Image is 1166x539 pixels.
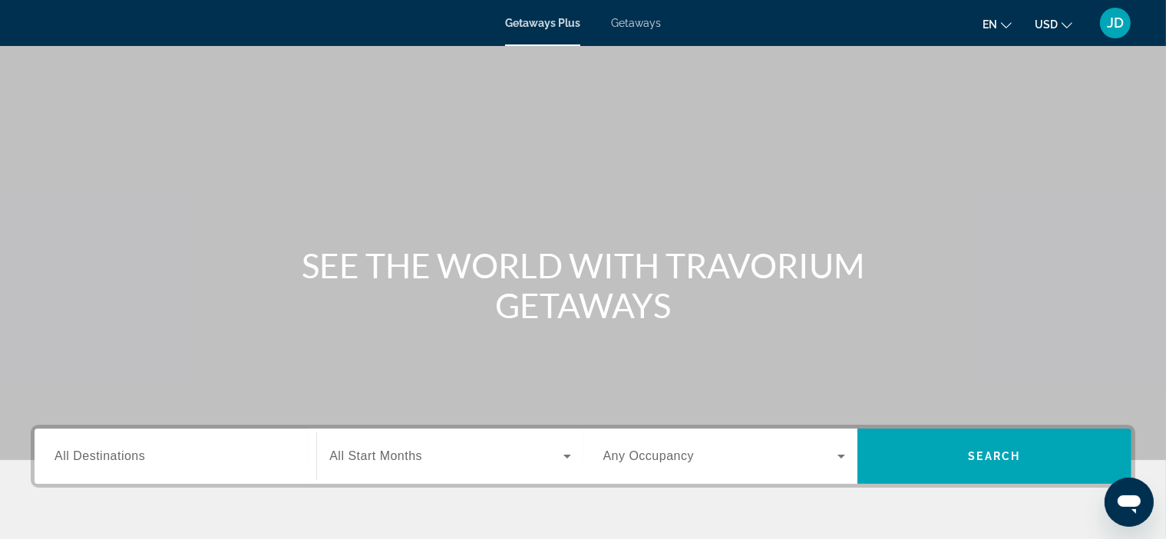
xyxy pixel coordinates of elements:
span: JD [1107,15,1124,31]
iframe: Button to launch messaging window [1105,478,1154,527]
span: All Destinations [55,449,145,462]
a: Getaways Plus [505,17,580,29]
span: Any Occupancy [603,449,695,462]
h1: SEE THE WORLD WITH TRAVORIUM GETAWAYS [296,245,871,325]
span: USD [1035,18,1058,31]
span: Search [969,450,1021,462]
button: Search [857,429,1131,484]
span: en [983,18,997,31]
button: Change language [983,13,1012,35]
span: All Start Months [329,449,422,462]
a: Travorium [31,3,184,43]
button: User Menu [1095,7,1135,39]
button: Change currency [1035,13,1072,35]
div: Search widget [35,429,1131,484]
a: Getaways [611,17,661,29]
